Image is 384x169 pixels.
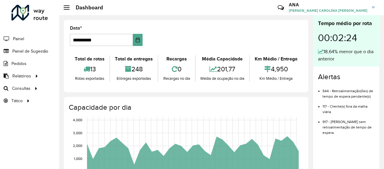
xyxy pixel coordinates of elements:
li: 117 - Cliente(s) fora da malha viária [323,99,375,115]
div: Total de entregas [112,55,156,63]
div: 13 [71,63,108,76]
span: Relatórios [12,73,31,79]
div: Km Médio / Entrega [251,76,301,82]
div: Média de ocupação no dia [197,76,248,82]
span: Painel de Sugestão [12,48,48,54]
h4: Alertas [318,73,375,81]
div: Total de rotas [71,55,108,63]
button: Choose Date [133,34,143,46]
div: Km Médio / Entrega [251,55,301,63]
h3: ANA [289,2,367,8]
div: 00:02:24 [318,28,375,48]
div: 201,77 [197,63,248,76]
span: [PERSON_NAME] CAROLINA [PERSON_NAME] [289,8,367,13]
span: Consultas [12,85,30,92]
div: Tempo médio por rota [318,19,375,28]
div: Recargas [160,55,193,63]
div: Média Capacidade [197,55,248,63]
span: Pedidos [11,60,27,67]
text: 1,000 [74,157,82,161]
li: 544 - Retroalimentação(ões) de tempo de espera pendente(s) [323,84,375,99]
a: Contato Rápido [274,1,287,14]
text: 2,000 [73,144,82,148]
li: 917 - [PERSON_NAME] sem retroalimentação de tempo de espera [323,115,375,135]
div: 248 [112,63,156,76]
label: Data [70,24,82,32]
div: 18,64% menor que o dia anterior [318,48,375,63]
div: 4,950 [251,63,301,76]
h2: Dashboard [70,4,103,11]
span: Tático [11,98,23,104]
div: Rotas exportadas [71,76,108,82]
span: Painel [13,36,24,42]
div: Entregas exportadas [112,76,156,82]
text: 4,000 [73,118,82,122]
h4: Capacidade por dia [69,103,302,112]
div: Recargas no dia [160,76,193,82]
div: 0 [160,63,193,76]
text: 3,000 [73,131,82,135]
